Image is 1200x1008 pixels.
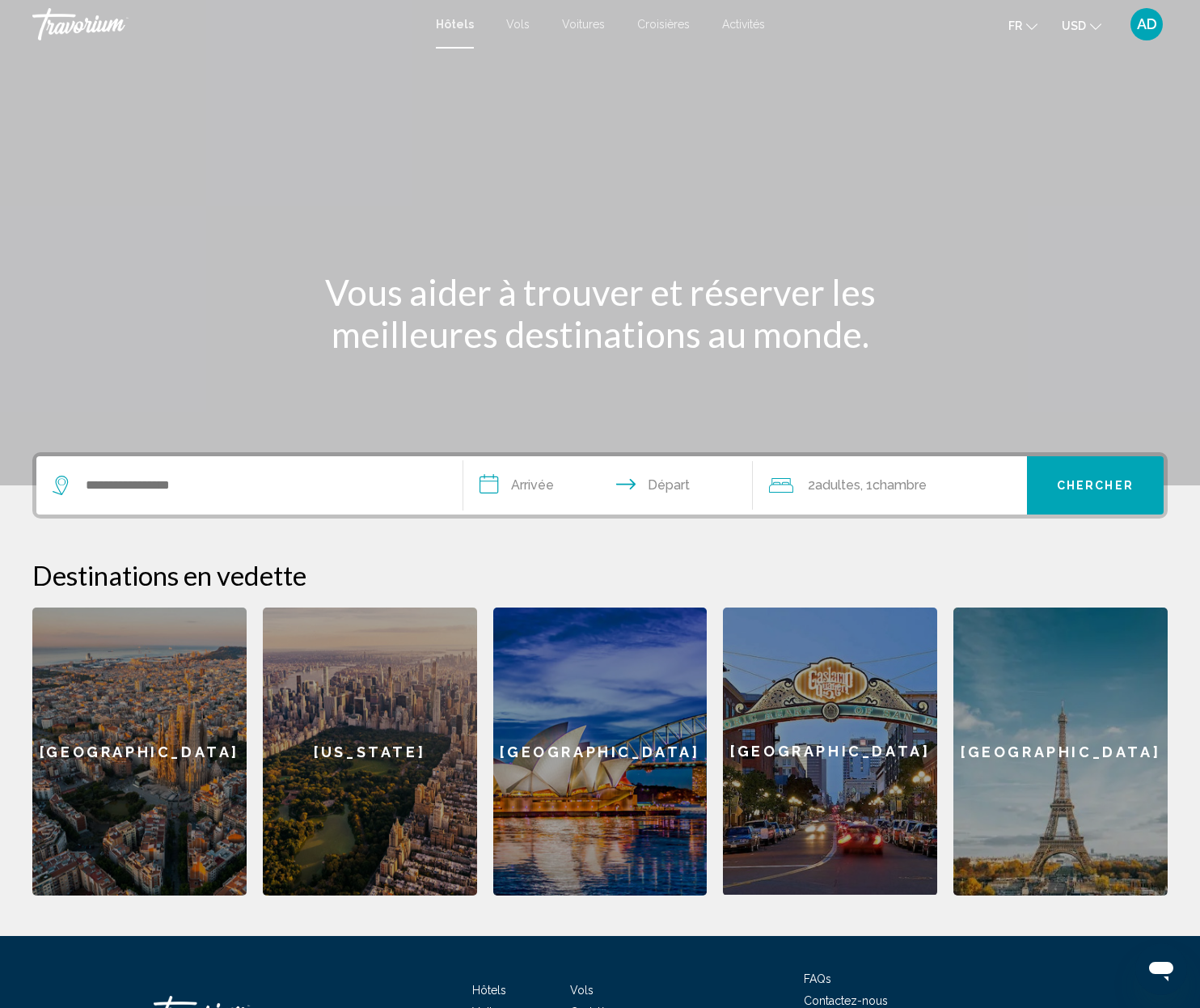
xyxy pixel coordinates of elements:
a: [GEOGRAPHIC_DATA] [32,608,247,896]
button: Change language [1008,14,1037,37]
a: Activités [722,18,765,31]
h1: Vous aider à trouver et réserver les meilleures destinations au monde. [297,271,903,355]
a: [GEOGRAPHIC_DATA] [493,608,708,896]
div: [GEOGRAPHIC_DATA] [723,608,937,895]
div: Search widget [36,456,1164,515]
span: fr [1008,19,1022,32]
a: Voitures [562,18,605,31]
span: , 1 [860,474,927,497]
a: [GEOGRAPHIC_DATA] [723,608,937,896]
button: Check in and out dates [463,456,754,515]
a: [US_STATE] [263,608,477,896]
span: AD [1137,16,1157,32]
span: Adultes [815,477,860,493]
span: Chercher [1057,480,1134,493]
a: FAQs [804,972,831,985]
a: Vols [570,984,594,997]
button: Change currency [1062,14,1101,37]
span: USD [1062,19,1086,32]
a: Contactez-nous [804,994,888,1007]
button: Travelers: 2 adults, 0 children [753,456,1027,515]
a: Hôtels [436,18,474,31]
a: Croisières [637,18,690,31]
button: User Menu [1126,7,1168,41]
iframe: Bouton de lancement de la fenêtre de messagerie [1135,943,1187,995]
span: 2 [808,474,860,497]
h2: Destinations en vedette [32,559,1168,591]
button: Chercher [1027,456,1164,515]
a: Vols [506,18,530,31]
a: Travorium [32,8,420,40]
span: Chambre [873,477,927,493]
a: [GEOGRAPHIC_DATA] [953,608,1168,896]
a: Hôtels [472,984,506,997]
